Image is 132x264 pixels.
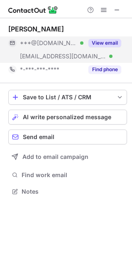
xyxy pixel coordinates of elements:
button: Reveal Button [88,65,121,74]
span: Notes [22,188,124,195]
span: Find work email [22,171,124,179]
span: [EMAIL_ADDRESS][DOMAIN_NAME] [20,53,106,60]
button: save-profile-one-click [8,90,127,105]
button: AI write personalized message [8,110,127,125]
button: Add to email campaign [8,149,127,164]
button: Reveal Button [88,39,121,47]
span: AI write personalized message [23,114,111,120]
button: Send email [8,130,127,144]
div: [PERSON_NAME] [8,25,64,33]
button: Find work email [8,169,127,181]
button: Notes [8,186,127,197]
span: Add to email campaign [22,154,88,160]
img: ContactOut v5.3.10 [8,5,58,15]
span: Send email [23,134,54,140]
span: ***@[DOMAIN_NAME] [20,39,77,47]
div: Save to List / ATS / CRM [23,94,112,101]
